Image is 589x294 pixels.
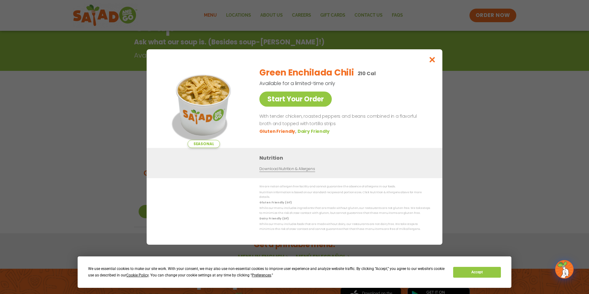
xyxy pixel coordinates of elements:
[259,128,297,135] li: Gluten Friendly
[259,166,315,172] a: Download Nutrition & Allergens
[259,154,433,162] h3: Nutrition
[259,66,354,79] h2: Green Enchilada Chili
[259,206,430,215] p: While our menu includes ingredients that are made without gluten, our restaurants are not gluten ...
[88,266,446,279] div: We use essential cookies to make our site work. With your consent, we may also use non-essential ...
[453,267,501,278] button: Accept
[298,128,331,135] li: Dairy Friendly
[259,80,398,87] p: Available for a limited-time only
[259,222,430,231] p: While our menu includes foods that are made without dairy, our restaurants are not dairy free. We...
[556,261,573,278] img: wpChatIcon
[358,70,376,77] p: 210 Cal
[78,256,511,288] div: Cookie Consent Prompt
[126,273,148,277] span: Cookie Policy
[188,140,220,148] span: Seasonal
[160,62,247,148] img: Featured product photo for Green Enchilada Chili
[259,190,430,200] p: Nutrition information is based on our standard recipes and portion sizes. Click Nutrition & Aller...
[422,49,442,70] button: Close modal
[259,92,332,107] a: Start Your Order
[252,273,271,277] span: Preferences
[259,201,291,204] strong: Gluten Friendly (GF)
[259,184,430,189] p: We are not an allergen free facility and cannot guarantee the absence of allergens in our foods.
[259,217,288,220] strong: Dairy Friendly (DF)
[259,113,428,128] p: With tender chicken, roasted peppers and beans combined in a flavorful broth and topped with tort...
